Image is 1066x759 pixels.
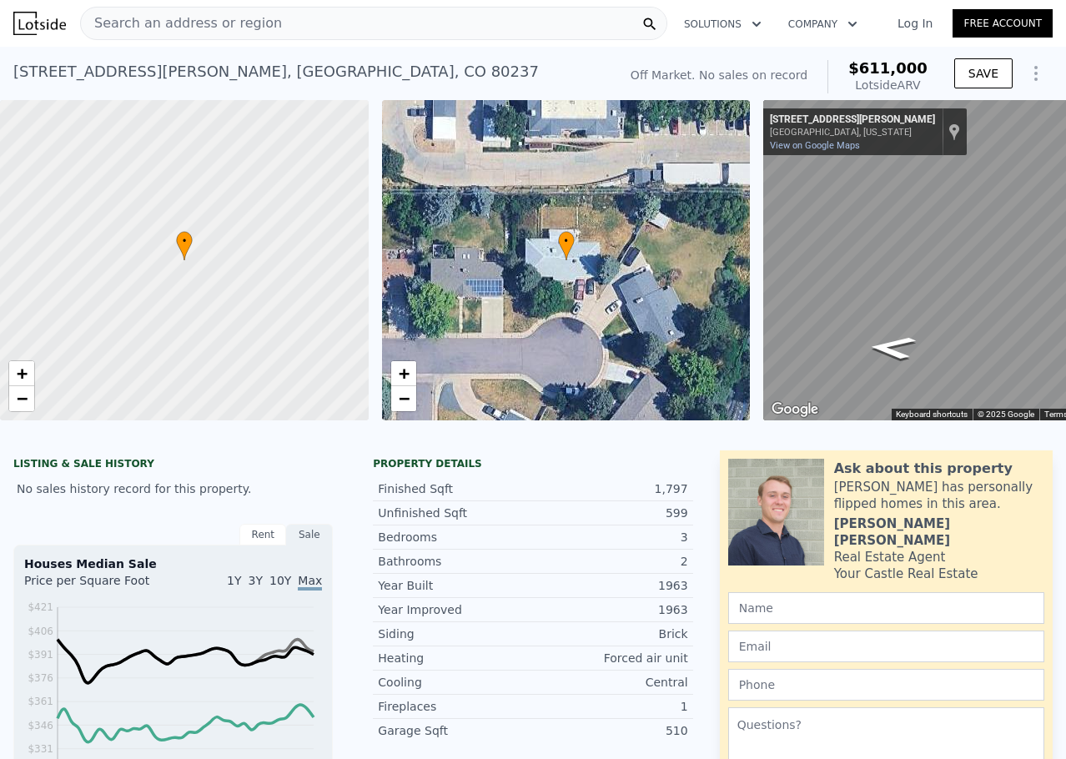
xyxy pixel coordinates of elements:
div: Year Built [378,577,533,594]
div: Bathrooms [378,553,533,570]
div: Your Castle Real Estate [834,565,978,582]
a: Log In [877,15,953,32]
div: [PERSON_NAME] [PERSON_NAME] [834,515,1044,549]
div: Brick [533,626,688,642]
div: Forced air unit [533,650,688,666]
span: − [398,388,409,409]
div: Property details [373,457,692,470]
button: Show Options [1019,57,1053,90]
a: Zoom in [9,361,34,386]
span: 1Y [227,574,241,587]
a: Zoom out [9,386,34,411]
div: [PERSON_NAME] has personally flipped homes in this area. [834,479,1044,512]
div: Fireplaces [378,698,533,715]
span: 10Y [269,574,291,587]
div: 510 [533,722,688,739]
span: − [17,388,28,409]
div: [GEOGRAPHIC_DATA], [US_STATE] [770,127,935,138]
div: Central [533,674,688,691]
tspan: $421 [28,601,53,613]
a: Show location on map [948,123,960,141]
div: LISTING & SALE HISTORY [13,457,333,474]
span: • [558,234,575,249]
button: Keyboard shortcuts [896,409,968,420]
div: Heating [378,650,533,666]
div: 1963 [533,577,688,594]
div: Rent [239,524,286,545]
div: 1963 [533,601,688,618]
tspan: $331 [28,743,53,755]
div: • [176,231,193,260]
a: Free Account [953,9,1053,38]
div: 2 [533,553,688,570]
input: Phone [728,669,1044,701]
div: Sale [286,524,333,545]
div: 1 [533,698,688,715]
div: Siding [378,626,533,642]
div: No sales history record for this property. [13,474,333,504]
div: Unfinished Sqft [378,505,533,521]
div: Houses Median Sale [24,555,322,572]
span: + [17,363,28,384]
tspan: $391 [28,649,53,661]
img: Lotside [13,12,66,35]
tspan: $346 [28,720,53,731]
span: Max [298,574,322,591]
a: Zoom out [391,386,416,411]
div: [STREET_ADDRESS][PERSON_NAME] [770,113,935,127]
div: Cooling [378,674,533,691]
div: Garage Sqft [378,722,533,739]
div: 599 [533,505,688,521]
img: Google [767,399,822,420]
a: Open this area in Google Maps (opens a new window) [767,399,822,420]
span: 3Y [249,574,263,587]
span: Search an address or region [81,13,282,33]
div: Finished Sqft [378,480,533,497]
tspan: $361 [28,696,53,707]
tspan: $376 [28,672,53,684]
div: Price per Square Foot [24,572,173,599]
div: Ask about this property [834,459,1013,479]
div: Real Estate Agent [834,549,946,565]
div: Bedrooms [378,529,533,545]
input: Email [728,631,1044,662]
tspan: $406 [28,626,53,637]
div: [STREET_ADDRESS][PERSON_NAME] , [GEOGRAPHIC_DATA] , CO 80237 [13,60,539,83]
button: SAVE [954,58,1013,88]
div: Lotside ARV [848,77,928,93]
button: Solutions [671,9,775,39]
div: • [558,231,575,260]
a: Zoom in [391,361,416,386]
div: Off Market. No sales on record [631,67,807,83]
span: $611,000 [848,59,928,77]
button: Company [775,9,871,39]
path: Go West, E Kenyon Ave [849,330,936,364]
div: 3 [533,529,688,545]
div: Year Improved [378,601,533,618]
a: View on Google Maps [770,140,860,151]
span: + [398,363,409,384]
span: © 2025 Google [978,410,1034,419]
span: • [176,234,193,249]
div: 1,797 [533,480,688,497]
input: Name [728,592,1044,624]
